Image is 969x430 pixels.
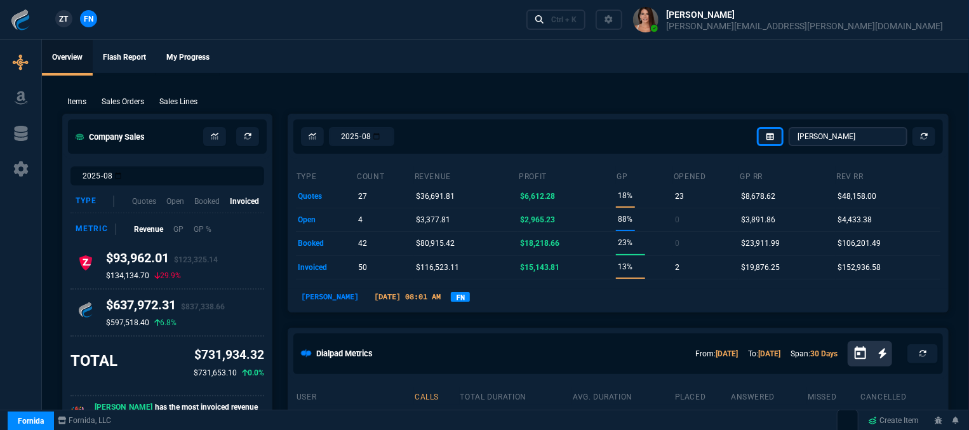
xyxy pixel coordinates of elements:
[70,404,84,422] p: 🎉
[154,271,181,281] p: 29.9%
[732,406,805,424] p: 10
[618,187,632,205] p: 18%
[572,387,674,405] th: avg. duration
[296,387,414,405] th: user
[862,406,939,424] p: 340
[102,96,144,107] p: Sales Orders
[230,196,259,207] p: Invoiced
[181,302,225,311] span: $837,338.66
[166,196,184,207] p: Open
[521,211,556,229] p: $2,965.23
[864,411,925,430] a: Create Item
[748,348,780,359] p: To:
[853,344,878,363] button: Open calendar
[93,40,156,76] a: Flash Report
[742,234,780,252] p: $23,911.99
[296,291,364,302] p: [PERSON_NAME]
[695,348,738,359] p: From:
[618,210,632,228] p: 88%
[807,387,860,405] th: missed
[106,250,218,271] h4: $93,962.01
[414,166,519,184] th: revenue
[54,415,116,426] a: msbcCompanyName
[95,403,152,413] span: [PERSON_NAME]
[296,208,356,231] td: open
[675,187,684,205] p: 23
[84,13,93,25] span: FN
[791,348,838,359] p: Span:
[416,187,455,205] p: $36,691.81
[159,96,197,107] p: Sales Lines
[730,387,807,405] th: answered
[67,96,86,107] p: Items
[194,224,211,235] p: GP %
[173,224,184,235] p: GP
[416,406,457,424] p: 1750
[674,387,730,405] th: placed
[675,234,679,252] p: 0
[618,258,632,276] p: 13%
[675,211,679,229] p: 0
[316,347,373,359] h5: Dialpad Metrics
[106,318,149,328] p: $597,518.40
[359,211,363,229] p: 4
[758,349,780,358] a: [DATE]
[416,259,459,276] p: $116,523.11
[574,406,672,424] p: 45s
[296,232,356,255] td: booked
[132,196,156,207] p: Quotes
[95,401,264,424] p: has the most invoiced revenue this month.
[296,184,356,208] td: quotes
[838,187,876,205] p: $48,158.00
[106,297,225,318] h4: $637,972.31
[194,367,237,379] p: $731,653.10
[860,387,941,405] th: cancelled
[838,211,872,229] p: $4,433.38
[676,406,728,424] p: 1393
[521,187,556,205] p: $6,612.28
[551,15,577,25] div: Ctrl + K
[194,196,220,207] p: Booked
[70,351,117,370] h3: TOTAL
[739,166,836,184] th: GP RR
[296,255,356,279] td: invoiced
[416,234,455,252] p: $80,915.42
[156,40,220,76] a: My Progress
[42,40,93,76] a: Overview
[296,166,356,184] th: type
[194,346,264,365] p: $731,934.32
[742,187,776,205] p: $8,678.62
[521,259,560,276] p: $15,143.81
[836,166,940,184] th: Rev RR
[838,259,881,276] p: $152,936.58
[106,271,149,281] p: $134,134.70
[616,166,673,184] th: GP
[518,166,616,184] th: Profit
[154,318,177,328] p: 6.8%
[460,387,573,405] th: total duration
[356,166,413,184] th: count
[60,13,69,25] span: ZT
[174,255,218,264] span: $123,325.14
[810,349,838,358] a: 30 Days
[414,387,459,405] th: calls
[298,406,412,424] p: [PERSON_NAME]
[809,406,858,424] p: 4
[359,234,368,252] p: 42
[838,234,881,252] p: $106,201.49
[451,292,470,302] a: FN
[462,406,570,424] p: 17h 18m
[76,196,114,207] div: Type
[673,166,739,184] th: opened
[359,187,368,205] p: 27
[675,259,679,276] p: 2
[76,224,116,235] div: Metric
[742,211,776,229] p: $3,891.86
[716,349,738,358] a: [DATE]
[76,131,145,143] h5: Company Sales
[242,367,264,379] p: 0.0%
[134,224,163,235] p: Revenue
[369,291,446,302] p: [DATE] 08:01 AM
[416,211,450,229] p: $3,377.81
[618,234,632,252] p: 23%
